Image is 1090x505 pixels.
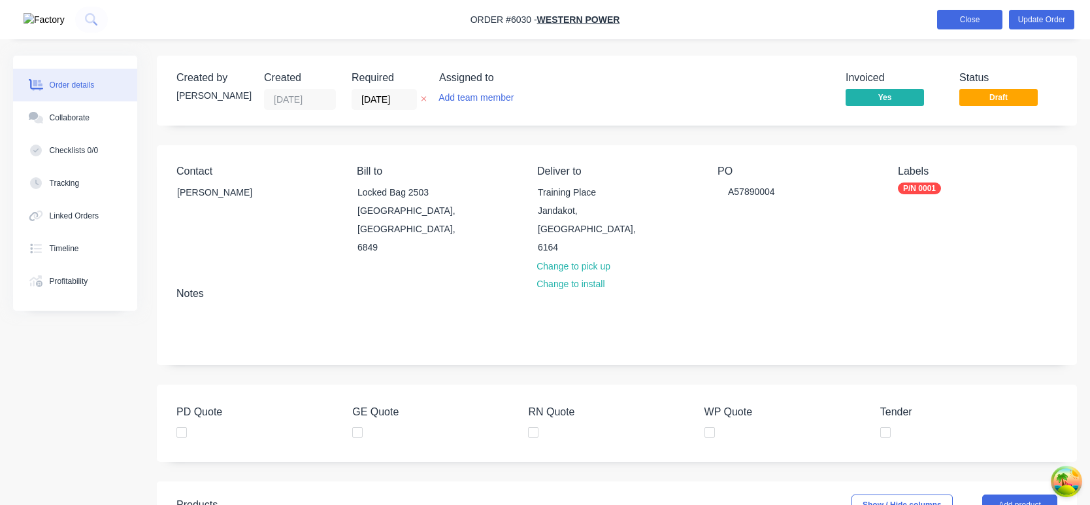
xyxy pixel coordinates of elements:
div: Checklists 0/0 [50,145,99,156]
button: Checklists 0/0 [13,134,137,167]
div: Invoiced [846,71,944,84]
div: Collaborate [50,112,90,124]
div: Jandakot, [GEOGRAPHIC_DATA], 6164 [538,201,646,256]
div: Locked Bag 2503 [357,183,466,201]
button: Tracking [13,167,137,200]
label: WP Quote [704,404,868,420]
div: Tracking [50,177,80,189]
div: Training PlaceJandakot, [GEOGRAPHIC_DATA], 6164 [527,183,657,257]
div: Required [352,71,423,84]
button: Update Order [1009,10,1074,29]
div: [PERSON_NAME] [176,89,248,103]
div: P/N 0001 [898,183,941,194]
span: Yes [846,89,924,105]
div: Bill to [357,165,516,177]
button: Collaborate [13,101,137,134]
button: Timeline [13,232,137,265]
button: Change to install [530,275,612,293]
button: Profitability [13,265,137,298]
label: Tender [880,404,1044,420]
div: [PERSON_NAME] [177,183,286,201]
span: Order #6030 - [471,14,537,25]
div: Locked Bag 2503[GEOGRAPHIC_DATA], [GEOGRAPHIC_DATA], 6849 [346,183,477,257]
button: Open Tanstack query devtools [1053,468,1080,495]
div: Status [959,71,1057,84]
div: Contact [176,165,336,177]
div: PO [718,165,877,177]
label: RN Quote [528,404,691,420]
a: Western Power [537,14,620,25]
div: Deliver to [537,165,697,177]
div: [PERSON_NAME] [166,183,297,224]
div: Assigned to [439,71,570,84]
div: Created by [176,71,248,84]
div: A57890004 [718,183,785,201]
span: Draft [959,89,1038,105]
div: Order details [50,79,95,91]
button: Close [937,10,1002,29]
button: Add team member [439,89,521,107]
label: PD Quote [176,404,340,420]
button: Order details [13,69,137,101]
div: Linked Orders [50,210,99,222]
div: Training Place [538,183,646,201]
button: Add team member [432,89,521,107]
div: Profitability [50,275,88,287]
div: Notes [176,287,1057,300]
label: GE Quote [352,404,516,420]
div: Labels [898,165,1057,177]
div: Timeline [50,243,79,254]
button: Linked Orders [13,200,137,232]
div: [GEOGRAPHIC_DATA], [GEOGRAPHIC_DATA], 6849 [357,201,466,256]
img: Factory [24,13,65,27]
button: Change to pick up [530,257,618,275]
div: Created [264,71,336,84]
